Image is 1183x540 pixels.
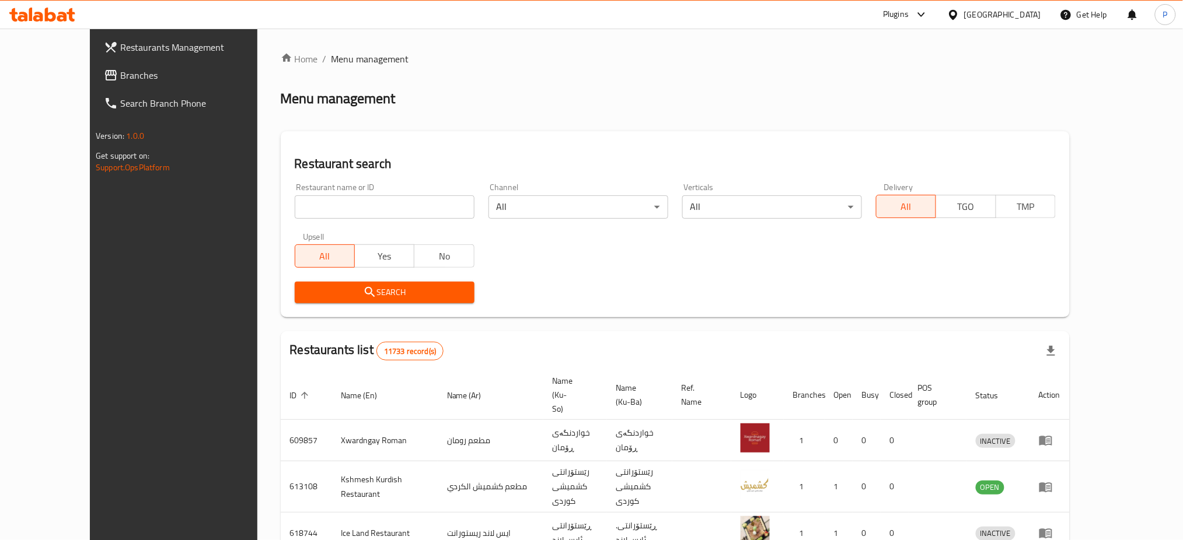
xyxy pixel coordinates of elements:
td: 1 [784,420,825,461]
span: Ref. Name [682,381,717,409]
td: مطعم رومان [438,420,543,461]
td: 0 [825,420,853,461]
a: Home [281,52,318,66]
div: Menu [1039,526,1060,540]
a: Search Branch Phone [95,89,288,117]
div: Plugins [883,8,909,22]
td: 1 [825,461,853,513]
td: خواردنگەی ڕۆمان [607,420,672,461]
h2: Restaurants list [290,341,444,360]
div: All [488,195,668,219]
span: Name (Ku-Ba) [616,381,658,409]
input: Search for restaurant name or ID.. [295,195,474,219]
th: Action [1030,370,1070,420]
label: Delivery [884,183,913,191]
img: Kshmesh Kurdish Restaurant [741,470,770,499]
a: Restaurants Management [95,33,288,61]
span: INACTIVE [976,527,1016,540]
a: Branches [95,61,288,89]
button: All [295,244,355,268]
td: 0 [881,420,909,461]
td: رێستۆرانتی کشمیشى كوردى [543,461,607,513]
span: 1.0.0 [126,128,144,143]
div: OPEN [976,481,1004,495]
td: Xwardngay Roman [332,420,438,461]
label: Upsell [303,233,324,241]
span: ID [290,388,312,402]
span: Search Branch Phone [120,96,278,110]
td: 609857 [281,420,332,461]
span: POS group [918,381,952,409]
button: Search [295,282,474,303]
span: Menu management [331,52,409,66]
div: Export file [1037,337,1065,365]
th: Closed [881,370,909,420]
td: مطعم كشميش الكردي [438,461,543,513]
span: Name (Ar) [447,388,497,402]
span: Search [304,285,465,300]
span: Branches [120,68,278,82]
th: Branches [784,370,825,420]
button: Yes [354,244,414,268]
div: Total records count [376,342,444,360]
h2: Restaurant search [295,155,1056,173]
span: Name (En) [341,388,393,402]
span: No [419,248,469,265]
button: TMP [996,195,1056,218]
td: خواردنگەی ڕۆمان [543,420,607,461]
span: Version: [96,128,124,143]
td: 613108 [281,461,332,513]
span: Get support on: [96,148,149,163]
button: TGO [936,195,996,218]
a: Support.OpsPlatform [96,160,170,175]
th: Logo [731,370,784,420]
span: TMP [1001,198,1051,215]
td: 0 [881,461,909,513]
nav: breadcrumb [281,52,1070,66]
button: No [414,244,474,268]
img: Xwardngay Roman [741,423,770,453]
span: P [1163,8,1168,21]
span: OPEN [976,481,1004,494]
td: Kshmesh Kurdish Restaurant [332,461,438,513]
span: All [881,198,931,215]
td: 1 [784,461,825,513]
span: Restaurants Management [120,40,278,54]
button: All [876,195,936,218]
span: 11733 record(s) [377,346,443,357]
span: Yes [360,248,410,265]
td: 0 [853,420,881,461]
div: All [682,195,862,219]
div: Menu [1039,433,1060,447]
span: Status [976,388,1014,402]
div: [GEOGRAPHIC_DATA] [964,8,1041,21]
div: Menu [1039,480,1060,494]
span: INACTIVE [976,434,1016,448]
div: INACTIVE [976,434,1016,448]
li: / [323,52,327,66]
h2: Menu management [281,89,396,108]
th: Open [825,370,853,420]
span: TGO [941,198,991,215]
td: رێستۆرانتی کشمیشى كوردى [607,461,672,513]
td: 0 [853,461,881,513]
span: Name (Ku-So) [553,374,593,416]
th: Busy [853,370,881,420]
span: All [300,248,350,265]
